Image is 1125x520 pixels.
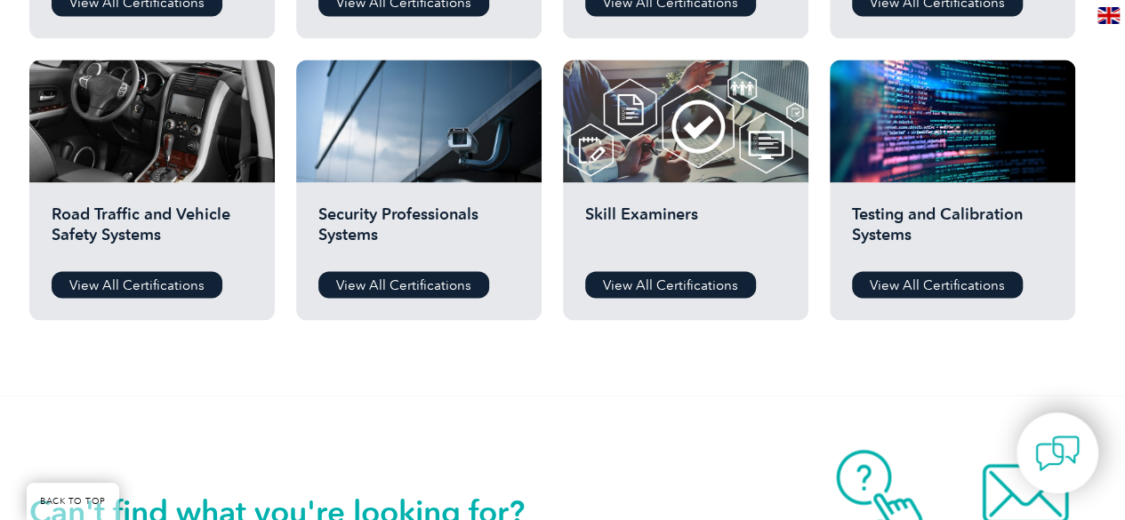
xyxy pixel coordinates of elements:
[852,204,1053,258] h2: Testing and Calibration Systems
[852,271,1023,298] a: View All Certifications
[585,271,756,298] a: View All Certifications
[318,204,519,258] h2: Security Professionals Systems
[27,483,119,520] a: BACK TO TOP
[318,271,489,298] a: View All Certifications
[1097,7,1120,24] img: en
[52,204,253,258] h2: Road Traffic and Vehicle Safety Systems
[1035,431,1080,476] img: contact-chat.png
[585,204,786,258] h2: Skill Examiners
[52,271,222,298] a: View All Certifications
